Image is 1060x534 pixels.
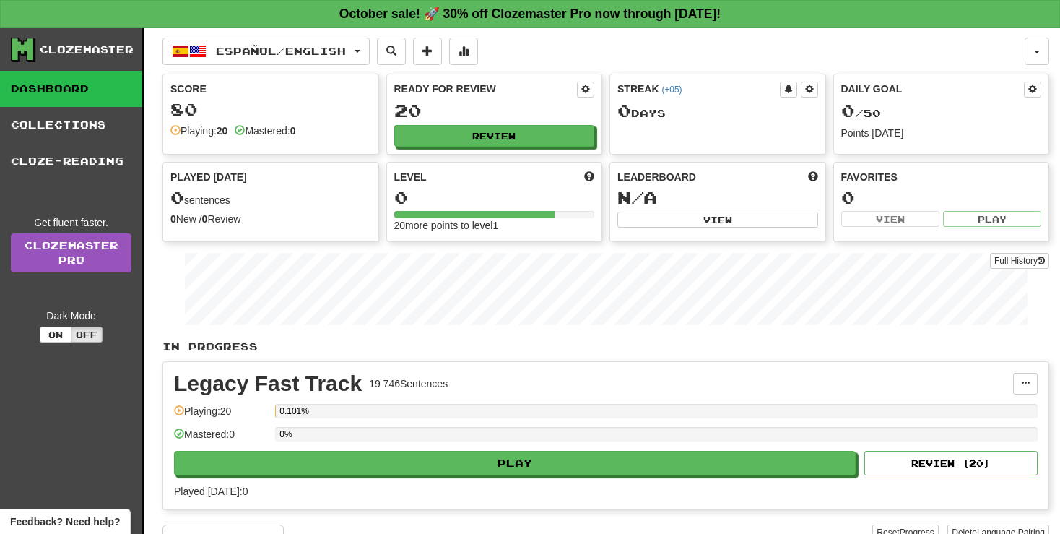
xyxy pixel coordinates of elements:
div: Legacy Fast Track [174,373,362,395]
span: N/A [617,187,657,207]
div: Mastered: [235,124,295,138]
div: New / Review [170,212,371,226]
div: Ready for Review [394,82,578,96]
div: sentences [170,189,371,207]
span: Played [DATE] [170,170,247,184]
span: Leaderboard [617,170,696,184]
a: ClozemasterPro [11,233,131,272]
span: Played [DATE]: 0 [174,486,248,497]
button: View [617,212,818,228]
div: 20 more points to level 1 [394,218,595,233]
div: 19 746 Sentences [369,376,448,391]
span: Score more points to level up [584,170,594,184]
button: Review [394,125,595,147]
button: Play [943,211,1041,227]
button: Play [174,451,856,475]
button: Off [71,327,103,343]
span: Open feedback widget [10,514,120,529]
div: Mastered: 0 [174,427,268,451]
button: View [841,211,939,227]
span: 0 [841,100,855,121]
button: Review (20) [864,451,1038,475]
span: 0 [170,187,184,207]
div: Day s [617,102,818,121]
button: More stats [449,38,478,65]
div: 20 [394,102,595,120]
div: 80 [170,100,371,119]
div: Dark Mode [11,309,131,323]
p: In Progress [162,340,1049,354]
button: Search sentences [377,38,406,65]
span: This week in points, UTC [808,170,818,184]
a: (+05) [661,85,682,95]
span: 0 [617,100,631,121]
span: Level [394,170,427,184]
strong: 0 [290,125,296,137]
strong: 0 [170,213,176,225]
strong: October sale! 🚀 30% off Clozemaster Pro now through [DATE]! [339,7,721,21]
div: Playing: 20 [174,404,268,428]
button: Full History [990,253,1049,269]
div: Daily Goal [841,82,1025,98]
div: Points [DATE] [841,126,1042,140]
div: Streak [617,82,780,96]
button: Add sentence to collection [413,38,442,65]
span: Español / English [216,45,346,57]
div: Score [170,82,371,96]
div: 0 [394,189,595,207]
span: / 50 [841,107,881,119]
div: Favorites [841,170,1042,184]
div: Playing: [170,124,227,138]
button: On [40,327,71,343]
div: 0 [841,189,1042,207]
button: Español/English [162,38,370,65]
div: Get fluent faster. [11,215,131,230]
div: Clozemaster [40,43,134,57]
strong: 0 [202,213,208,225]
strong: 20 [217,125,228,137]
